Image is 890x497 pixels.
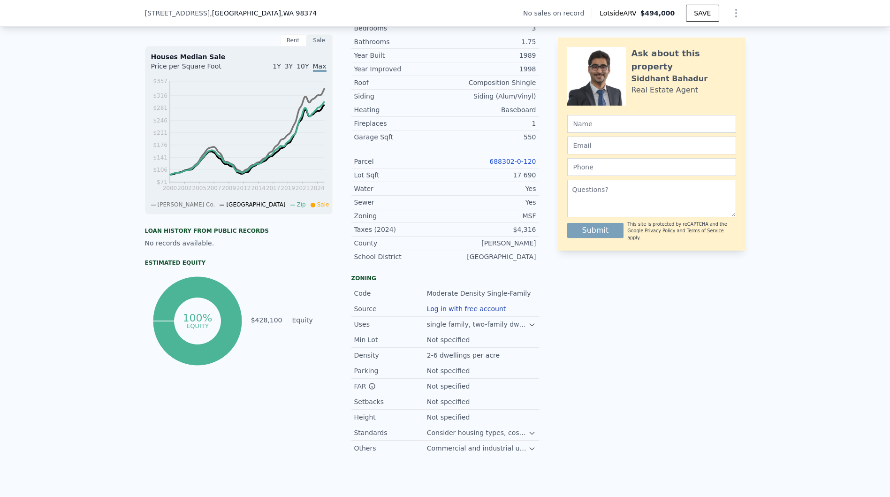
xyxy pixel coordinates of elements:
[445,238,536,248] div: [PERSON_NAME]
[145,238,333,248] div: No records available.
[266,185,281,191] tspan: 2017
[427,428,529,437] div: Consider housing types, costs, densities, pedestrian/vehicular access, transit strategies, enviro...
[151,52,327,61] div: Houses Median Sale
[313,62,327,72] span: Max
[445,211,536,221] div: MSF
[354,304,427,313] div: Source
[445,225,536,234] div: $4,316
[354,238,445,248] div: County
[427,351,502,360] div: 2-6 dwellings per acre
[354,252,445,261] div: School District
[727,4,745,23] button: Show Options
[192,185,206,191] tspan: 2005
[631,47,736,73] div: Ask about this property
[427,397,472,406] div: Not specified
[306,34,333,46] div: Sale
[627,221,736,241] div: This site is protected by reCAPTCHA and the Google and apply.
[153,142,167,148] tspan: $176
[153,105,167,111] tspan: $281
[354,105,445,115] div: Heating
[354,351,427,360] div: Density
[567,223,624,238] button: Submit
[427,335,472,344] div: Not specified
[354,184,445,193] div: Water
[296,185,310,191] tspan: 2021
[153,92,167,99] tspan: $316
[145,259,333,267] div: Estimated Equity
[445,37,536,46] div: 1.75
[177,185,192,191] tspan: 2002
[162,185,177,191] tspan: 2000
[280,34,306,46] div: Rent
[354,78,445,87] div: Roof
[285,62,293,70] span: 3Y
[427,382,472,391] div: Not specified
[427,289,533,298] div: Moderate Density Single-Family
[354,428,427,437] div: Standards
[153,130,167,136] tspan: $211
[153,117,167,124] tspan: $246
[445,132,536,142] div: 550
[645,228,675,233] a: Privacy Policy
[600,8,640,18] span: Lotside ARV
[567,115,736,133] input: Name
[210,8,317,18] span: , [GEOGRAPHIC_DATA]
[567,137,736,154] input: Email
[445,23,536,33] div: 3
[354,225,445,234] div: Taxes (2024)
[354,92,445,101] div: Siding
[567,158,736,176] input: Phone
[153,78,167,84] tspan: $357
[354,289,427,298] div: Code
[427,413,472,422] div: Not specified
[445,170,536,180] div: 17 690
[354,413,427,422] div: Height
[445,92,536,101] div: Siding (Alum/Vinyl)
[221,185,236,191] tspan: 2009
[427,443,529,453] div: Commercial and industrial uses prohibited, limited civic use allowed
[354,320,427,329] div: Uses
[281,9,317,17] span: , WA 98374
[354,170,445,180] div: Lot Sqft
[427,366,472,375] div: Not specified
[151,61,239,76] div: Price per Square Foot
[157,179,167,186] tspan: $71
[640,9,675,17] span: $494,000
[354,366,427,375] div: Parking
[686,5,719,22] button: SAVE
[145,227,333,235] div: Loan history from public records
[354,64,445,74] div: Year Improved
[251,185,266,191] tspan: 2014
[445,184,536,193] div: Yes
[354,37,445,46] div: Bathrooms
[236,185,251,191] tspan: 2012
[631,84,699,96] div: Real Estate Agent
[297,201,306,208] span: Zip
[186,322,209,329] tspan: equity
[354,382,427,391] div: FAR
[631,73,708,84] div: Siddhant Bahadur
[445,198,536,207] div: Yes
[445,105,536,115] div: Baseboard
[354,335,427,344] div: Min Lot
[183,312,213,324] tspan: 100%
[354,51,445,60] div: Year Built
[354,157,445,166] div: Parcel
[445,252,536,261] div: [GEOGRAPHIC_DATA]
[251,315,283,325] td: $428,100
[153,167,167,173] tspan: $106
[317,201,329,208] span: Sale
[354,211,445,221] div: Zoning
[207,185,221,191] tspan: 2007
[290,315,333,325] td: Equity
[273,62,281,70] span: 1Y
[523,8,592,18] div: No sales on record
[445,64,536,74] div: 1998
[445,51,536,60] div: 1989
[158,201,215,208] span: [PERSON_NAME] Co.
[354,23,445,33] div: Bedrooms
[687,228,724,233] a: Terms of Service
[445,78,536,87] div: Composition Shingle
[310,185,325,191] tspan: 2024
[354,443,427,453] div: Others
